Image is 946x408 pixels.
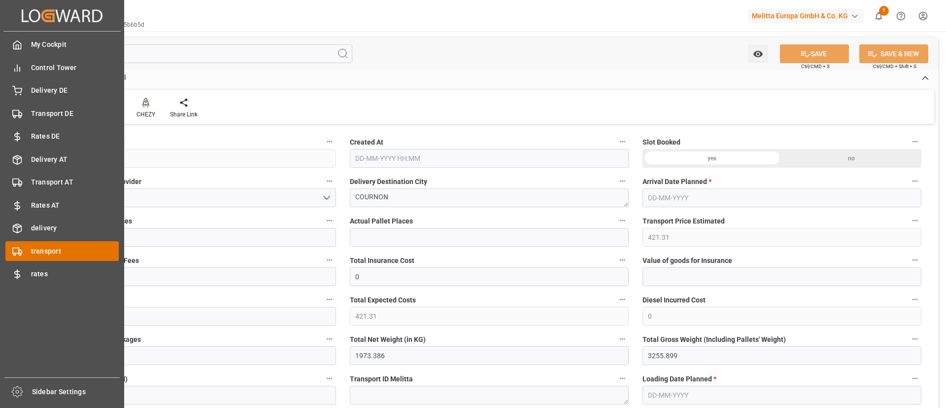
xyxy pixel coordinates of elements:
span: Total Gross Weight (Including Pallets' Weight) [642,334,786,345]
span: Actual Pallet Places [350,216,413,226]
span: My Cockpit [31,39,119,50]
span: Transport DE [31,109,119,119]
span: Delivery AT [31,154,119,165]
button: Estimated Pallet Places [323,214,336,227]
button: Arrival Date Planned * [909,175,921,187]
button: Delivery Destination City [616,175,629,187]
button: Actual Pallet Places [616,214,629,227]
span: Rates DE [31,131,119,142]
span: Transport Price Estimated [642,216,725,226]
button: show 1 new notifications [868,5,890,27]
span: delivery [31,223,119,233]
a: Rates DE [5,127,119,146]
button: open menu [748,44,768,63]
span: transport [31,246,119,257]
button: Diesel Incurred Cost [909,293,921,306]
span: Total Net Weight (in KG) [350,334,426,345]
span: Diesel Incurred Cost [642,295,706,305]
button: Total Expected Costs [616,293,629,306]
span: Value of goods for Insurance [642,256,732,266]
span: Ctrl/CMD + Shift + S [873,63,916,70]
span: Arrival Date Planned [642,177,711,187]
span: rates [31,269,119,279]
button: Transport Price Estimated [909,214,921,227]
a: Transport AT [5,173,119,192]
a: delivery [5,219,119,238]
a: transport [5,241,119,260]
input: DD-MM-YYYY [642,188,921,207]
div: CHEZY [136,110,155,119]
button: Total Number Of Packages [323,333,336,345]
button: Transport ID Melitta [616,372,629,385]
button: Additional Transport Fees [323,254,336,266]
span: Loading Date Planned [642,374,716,384]
button: Total Gross Weight (Including Pallets' Weight) [909,333,921,345]
span: Sidebar Settings [32,387,120,397]
a: Transport DE [5,104,119,123]
span: 1 [879,6,889,16]
div: Share Link [170,110,198,119]
button: Value of goods for Insurance [909,254,921,266]
div: yes [642,149,782,168]
button: Total Net Weight (in KG) [616,333,629,345]
a: Rates AT [5,195,119,215]
span: Total Expected Costs [350,295,416,305]
button: Transport ID Logward [323,135,336,148]
button: Slot Booked [909,135,921,148]
a: Control Tower [5,58,119,77]
button: Total Volume (in CDM) [323,372,336,385]
button: Total Insurance Cost [616,254,629,266]
button: Diesel Cost Ratio (%) [323,293,336,306]
span: Slot Booked [642,137,680,148]
input: Search Fields [45,44,352,63]
button: SAVE [780,44,849,63]
div: Melitta Europa GmbH & Co. KG [748,9,864,23]
span: Created At [350,137,383,148]
span: Rates AT [31,200,119,211]
input: DD-MM-YYYY HH:MM [350,149,629,168]
span: Delivery DE [31,85,119,96]
button: Created At [616,135,629,148]
div: no [782,149,921,168]
span: Control Tower [31,63,119,73]
button: SAVE & NEW [859,44,928,63]
span: Delivery Destination City [350,177,427,187]
span: Ctrl/CMD + S [801,63,830,70]
button: Melitta Europa GmbH & Co. KG [748,6,868,25]
span: Transport AT [31,177,119,187]
a: rates [5,264,119,284]
button: open menu [57,188,336,207]
textarea: COURNON [350,188,629,207]
button: Loading Date Planned * [909,372,921,385]
a: Delivery AT [5,149,119,169]
a: Delivery DE [5,81,119,100]
input: DD-MM-YYYY [642,386,921,405]
a: My Cockpit [5,35,119,54]
button: Transport Service Provider [323,175,336,187]
button: Help Center [890,5,912,27]
span: Total Insurance Cost [350,256,414,266]
span: Transport ID Melitta [350,374,413,384]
